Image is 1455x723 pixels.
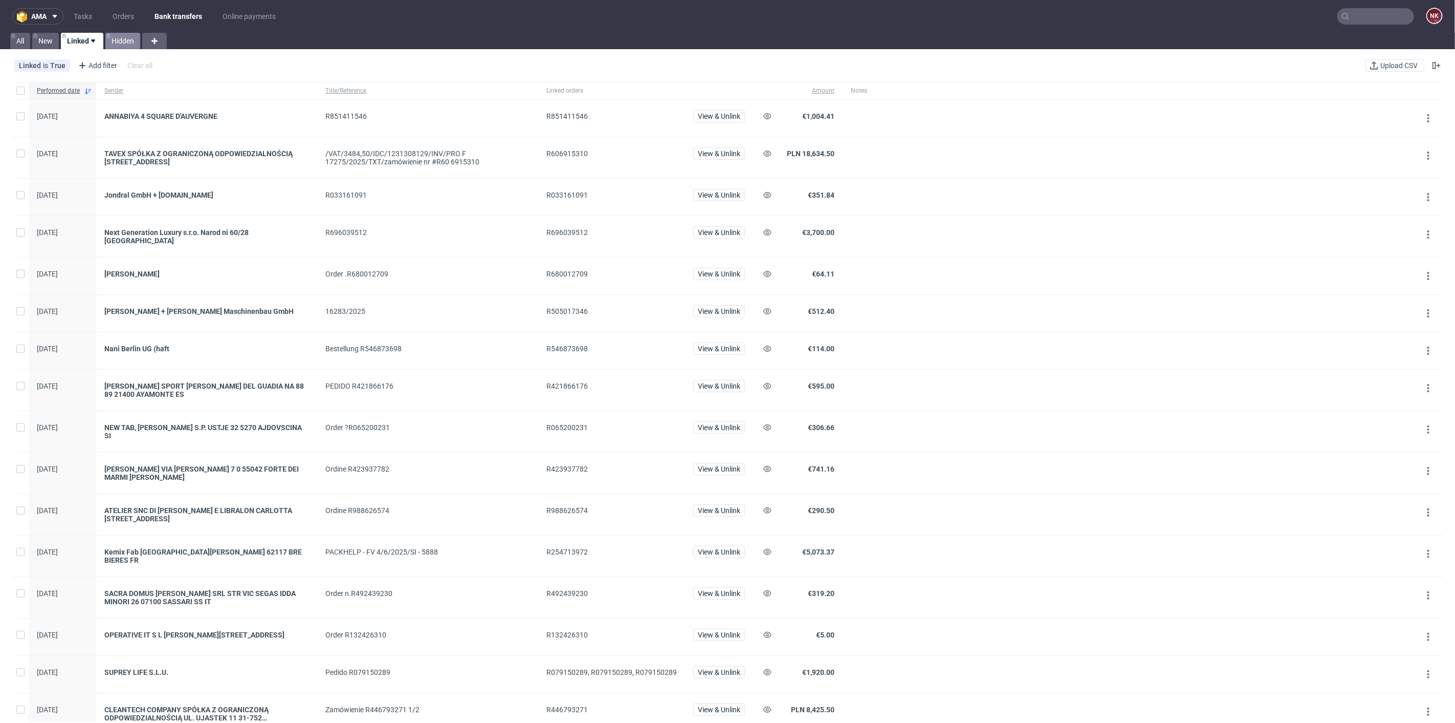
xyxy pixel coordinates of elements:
[125,58,155,73] div: Clear all
[37,465,58,473] span: [DATE]
[693,110,745,122] button: View & Unlink
[693,270,745,278] a: View & Unlink
[546,87,677,95] span: Linked orders
[104,191,309,199] a: Jondral GmbH + [DOMAIN_NAME]
[546,345,588,353] span: R546873698
[37,112,58,120] span: [DATE]
[325,112,530,120] div: R851411546
[693,668,745,676] a: View & Unlink
[37,631,58,639] span: [DATE]
[37,668,58,676] span: [DATE]
[74,57,119,74] div: Add filter
[37,228,58,237] span: [DATE]
[816,631,834,639] span: €5.00
[851,87,867,95] span: Notes
[693,423,745,432] a: View & Unlink
[698,229,740,236] span: View & Unlink
[104,589,309,606] a: SACRA DOMUS [PERSON_NAME] SRL STR VIC SEGAS IDDA MINORI 26 07100 SASSARI SS IT
[104,112,309,120] a: ANNABIYA 4 SQUARE D'AUVERGNE
[698,192,740,199] span: View & Unlink
[104,548,309,564] a: Kemix Fab [GEOGRAPHIC_DATA][PERSON_NAME] 62117 BRE BIERES FR
[43,61,50,70] span: is
[802,668,834,676] span: €1,920.00
[148,8,208,25] a: Bank transfers
[693,305,745,317] button: View & Unlink
[698,308,740,315] span: View & Unlink
[104,307,309,315] a: [PERSON_NAME] + [PERSON_NAME] Maschinenbau GmbH
[37,191,58,199] span: [DATE]
[37,307,58,315] span: [DATE]
[12,8,63,25] button: ama
[325,270,530,278] div: Order .R680012709
[104,228,309,245] a: Next Generation Luxury s.r.o. Narod ni 60/28 [GEOGRAPHIC_DATA]
[808,506,834,515] span: €290.50
[325,465,530,473] div: Ordine R423937782
[325,345,530,353] div: Bestellung R546873698
[808,382,834,390] span: €595.00
[325,150,530,166] div: /VAT/3484,50/IDC/1231308129/INV/PRO F 17275/2025/TXT/zamówienie nr #R60 6915310
[698,669,740,676] span: View & Unlink
[693,150,745,158] a: View & Unlink
[693,228,745,237] a: View & Unlink
[698,706,740,713] span: View & Unlink
[698,507,740,514] span: View & Unlink
[37,506,58,515] span: [DATE]
[808,345,834,353] span: €114.00
[37,150,58,158] span: [DATE]
[787,150,834,158] span: PLN 18,634.50
[104,382,309,398] a: [PERSON_NAME] SPORT [PERSON_NAME] DEL GUADIA NA 88 89 21400 AYAMONTE ES
[61,33,103,49] a: Linked
[325,228,530,237] div: R696039512
[693,147,745,160] button: View & Unlink
[50,61,65,70] div: True
[812,270,834,278] span: €64.11
[1378,62,1420,69] span: Upload CSV
[698,345,740,352] span: View & Unlink
[19,61,43,70] span: Linked
[693,587,745,600] button: View & Unlink
[32,33,59,49] a: New
[802,112,834,120] span: €1,004.41
[808,465,834,473] span: €741.16
[104,506,309,523] a: ATELIER SNC DI [PERSON_NAME] E LIBRALON CARLOTTA [STREET_ADDRESS]
[104,150,309,166] a: TAVEX SPÓŁKA Z OGRANICZONĄ ODPOWIEDZIALNOŚCIĄ [STREET_ADDRESS]
[546,706,588,714] span: R446793271
[693,504,745,517] button: View & Unlink
[546,506,588,515] span: R988626574
[698,150,740,157] span: View & Unlink
[546,631,588,639] span: R132426310
[10,33,30,49] a: All
[325,589,530,598] div: Order n.R492439230
[693,706,745,714] a: View & Unlink
[325,191,530,199] div: R033161091
[104,465,309,481] a: [PERSON_NAME] VIA [PERSON_NAME] 7 0 55042 FORTE DEI MARMI [PERSON_NAME]
[698,465,740,473] span: View & Unlink
[693,112,745,120] a: View & Unlink
[698,382,740,390] span: View & Unlink
[104,706,309,722] a: CLEANTECH COMPANY SPÓŁKA Z OGRANICZONĄ ODPOWIEDZIALNOŚCIĄ UL. UJASTEK 11 31-752 [GEOGRAPHIC_DATA]
[325,668,530,676] div: Pedido R079150289
[325,87,530,95] span: Title/Reference
[802,548,834,556] span: €5,073.37
[104,345,309,353] a: Nani Berlin UG (haft
[698,548,740,556] span: View & Unlink
[698,590,740,597] span: View & Unlink
[693,506,745,515] a: View & Unlink
[37,589,58,598] span: [DATE]
[693,546,745,558] button: View & Unlink
[808,423,834,432] span: €306.66
[68,8,98,25] a: Tasks
[105,33,140,49] a: Hidden
[325,631,530,639] div: Order R132426310
[325,307,530,315] div: 16283/2025
[693,345,745,353] a: View & Unlink
[802,228,834,237] span: €3,700.00
[104,270,309,278] div: [PERSON_NAME]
